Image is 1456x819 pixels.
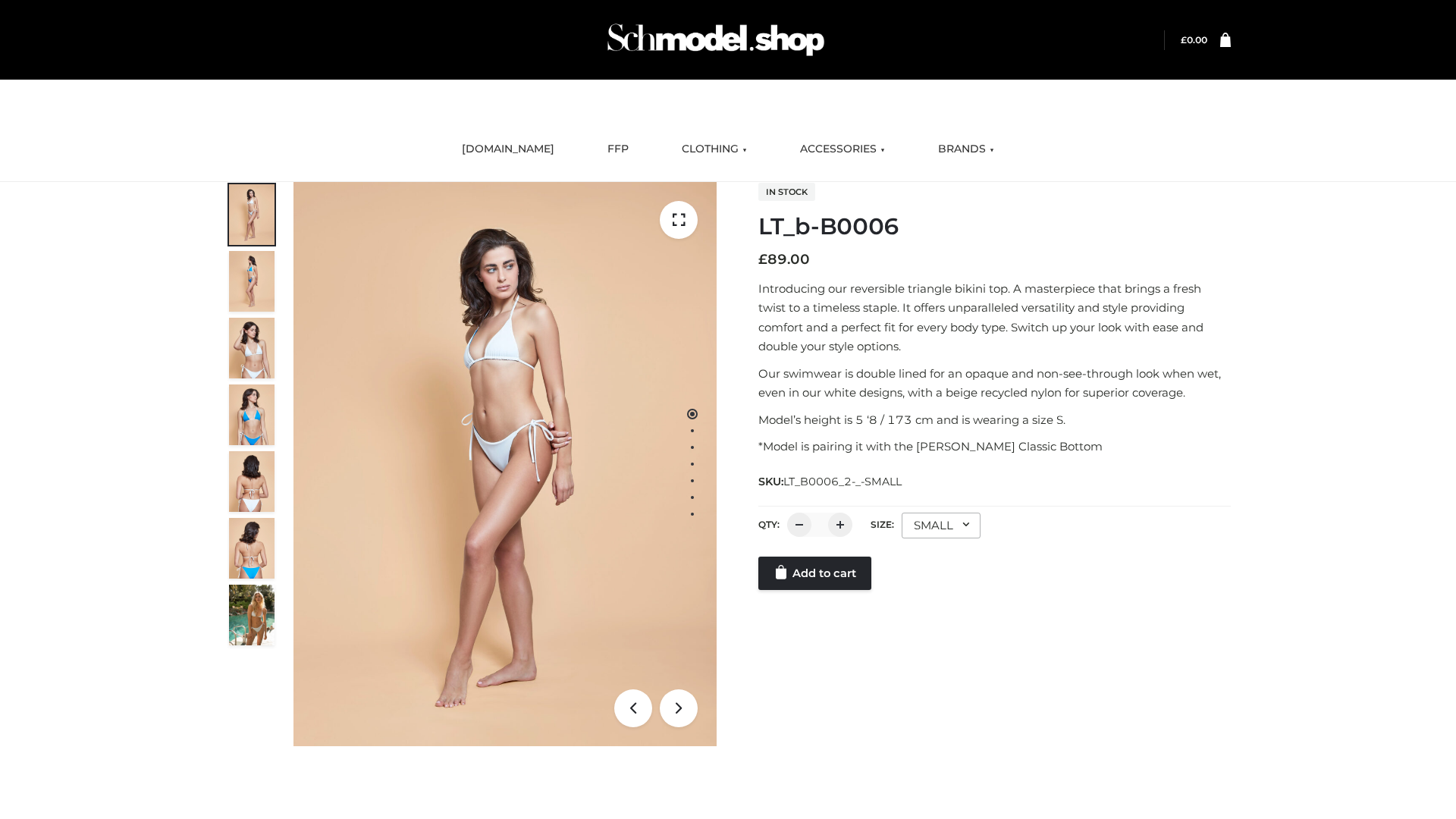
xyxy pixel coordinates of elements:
div: SMALL [902,513,981,538]
span: £ [758,251,767,268]
img: Schmodel Admin 964 [602,10,830,70]
a: [DOMAIN_NAME] [450,133,566,166]
a: ACCESSORIES [789,133,896,166]
bdi: 89.00 [758,251,810,268]
img: ArielClassicBikiniTop_CloudNine_AzureSky_OW114ECO_8-scaled.jpg [229,518,275,579]
span: SKU: [758,472,903,491]
label: QTY: [758,519,780,530]
img: ArielClassicBikiniTop_CloudNine_AzureSky_OW114ECO_1 [293,182,717,746]
p: Model’s height is 5 ‘8 / 173 cm and is wearing a size S. [758,410,1231,430]
img: ArielClassicBikiniTop_CloudNine_AzureSky_OW114ECO_2-scaled.jpg [229,251,275,312]
img: ArielClassicBikiniTop_CloudNine_AzureSky_OW114ECO_1-scaled.jpg [229,184,275,245]
a: £0.00 [1181,34,1207,45]
img: Arieltop_CloudNine_AzureSky2.jpg [229,585,275,645]
img: ArielClassicBikiniTop_CloudNine_AzureSky_OW114ECO_3-scaled.jpg [229,318,275,378]
p: Introducing our reversible triangle bikini top. A masterpiece that brings a fresh twist to a time... [758,279,1231,356]
p: Our swimwear is double lined for an opaque and non-see-through look when wet, even in our white d... [758,364,1231,403]
a: CLOTHING [670,133,758,166]
span: In stock [758,183,815,201]
label: Size: [871,519,894,530]
span: LT_B0006_2-_-SMALL [783,475,902,488]
a: Add to cart [758,557,871,590]
a: BRANDS [927,133,1006,166]
p: *Model is pairing it with the [PERSON_NAME] Classic Bottom [758,437,1231,457]
img: ArielClassicBikiniTop_CloudNine_AzureSky_OW114ECO_7-scaled.jpg [229,451,275,512]
bdi: 0.00 [1181,34,1207,45]
img: ArielClassicBikiniTop_CloudNine_AzureSky_OW114ECO_4-scaled.jpg [229,384,275,445]
span: £ [1181,34,1187,45]
h1: LT_b-B0006 [758,213,1231,240]
a: FFP [596,133,640,166]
